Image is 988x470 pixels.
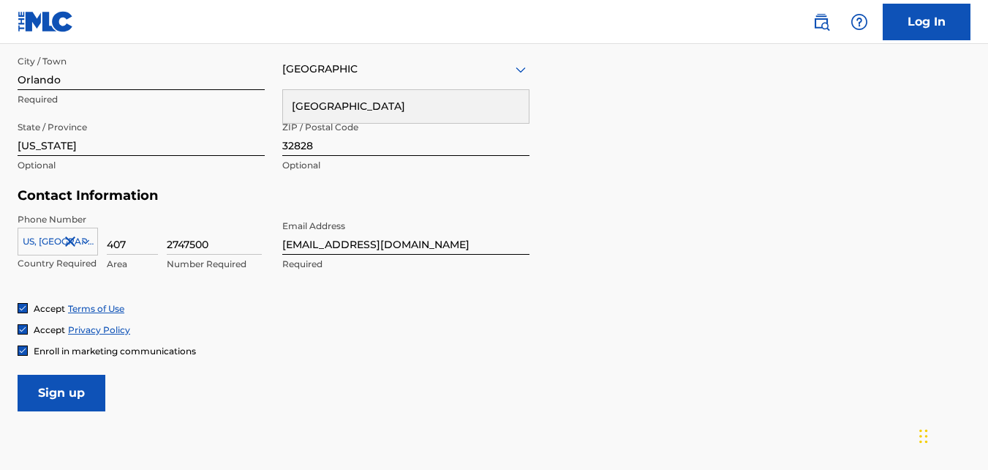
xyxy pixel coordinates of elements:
[18,346,27,355] img: checkbox
[34,324,65,335] span: Accept
[812,13,830,31] img: search
[68,303,124,314] a: Terms of Use
[167,258,262,271] p: Number Required
[18,257,98,270] p: Country Required
[282,159,529,172] p: Optional
[34,346,196,357] span: Enroll in marketing communications
[18,11,74,32] img: MLC Logo
[107,258,158,271] p: Area
[18,159,265,172] p: Optional
[68,324,130,335] a: Privacy Policy
[18,304,27,313] img: checkbox
[18,375,105,411] input: Sign up
[18,187,529,204] h5: Contact Information
[845,7,874,37] div: Help
[282,258,529,271] p: Required
[915,400,988,470] iframe: Chat Widget
[34,303,65,314] span: Accept
[18,325,27,334] img: checkbox
[807,7,836,37] a: Public Search
[18,93,265,106] p: Required
[851,13,868,31] img: help
[283,90,529,123] div: [GEOGRAPHIC_DATA]
[883,4,970,40] a: Log In
[919,414,928,458] div: Drag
